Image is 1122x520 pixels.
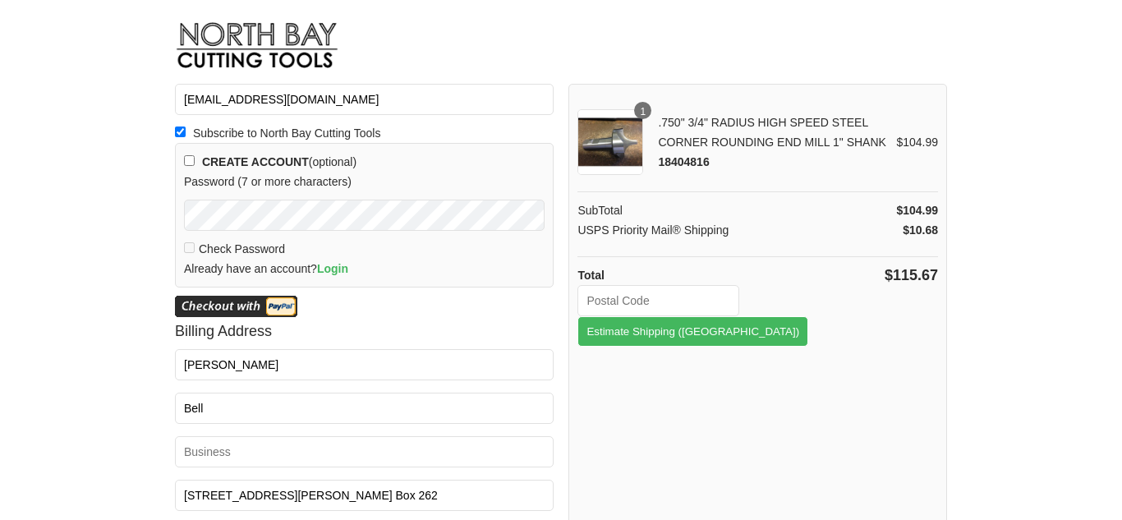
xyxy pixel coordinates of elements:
[175,317,554,345] h3: Billing address
[577,200,622,220] div: SubTotal
[175,393,554,424] input: Last Name
[651,113,896,172] div: .750" 3/4" RADIUS HIGH SPEED STEEL CORNER ROUNDING END MILL 1" SHANK
[202,155,309,168] b: CREATE ACCOUNT
[896,132,938,152] div: $104.99
[577,316,808,347] button: Estimate Shipping ([GEOGRAPHIC_DATA])
[577,285,739,316] input: Postal Code
[175,143,554,288] div: (optional) Password (7 or more characters) Check Password Already have an account?
[175,84,554,115] input: Email
[885,265,938,285] div: $115.67
[175,296,297,317] img: PayPal Express Checkout
[317,262,348,275] a: Login
[175,480,554,511] input: Address
[577,109,643,175] img: .750" 3/4" RADIUS HIGH SPEED STEEL CORNER ROUNDING END MILL 1" SHANK
[903,220,938,240] div: $10.68
[577,220,729,240] div: USPS Priority Mail® Shipping
[175,12,339,84] img: North Bay Cutting Tools
[175,349,554,380] input: First Name
[577,265,604,285] div: Total
[634,102,651,119] div: 1
[658,155,709,168] span: 18404816
[175,436,554,467] input: Business
[896,200,938,220] div: $104.99
[193,123,381,143] b: Subscribe to North Bay Cutting Tools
